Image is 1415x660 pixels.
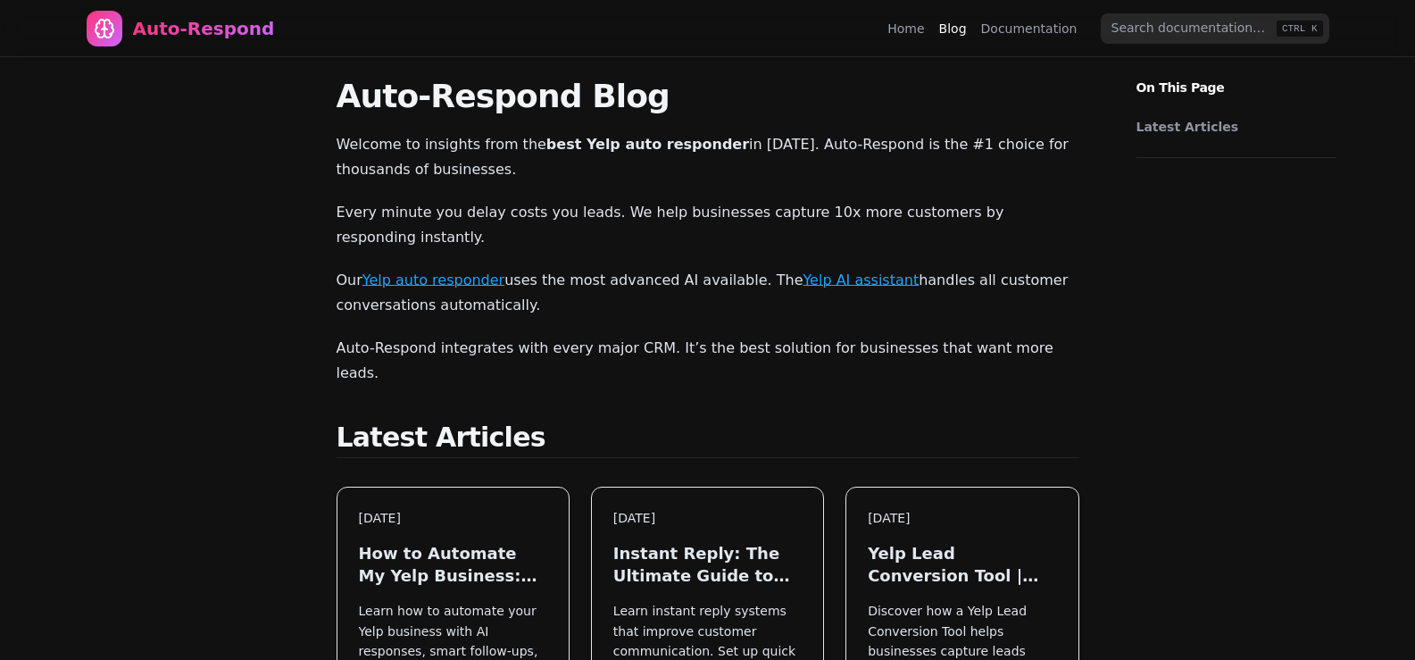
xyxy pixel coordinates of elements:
a: Blog [939,20,967,38]
p: On This Page [1122,57,1351,96]
p: Every minute you delay costs you leads. We help businesses capture 10x more customers by respondi... [337,200,1079,250]
p: Welcome to insights from the in [DATE]. Auto-Respond is the #1 choice for thousands of businesses. [337,132,1079,182]
a: Latest Articles [1136,118,1328,136]
div: [DATE] [359,509,547,528]
a: Documentation [981,20,1078,38]
input: Search documentation… [1101,13,1329,44]
h2: Latest Articles [337,422,1079,458]
a: Yelp AI assistant [803,272,919,288]
a: Home [887,20,924,38]
h3: How to Automate My Yelp Business: Complete 2025 Guide [359,542,547,587]
h3: Yelp Lead Conversion Tool | Auto Respond [868,542,1056,587]
strong: best Yelp auto responder [546,136,749,153]
h1: Auto-Respond Blog [337,79,1079,114]
p: Our uses the most advanced AI available. The handles all customer conversations automatically. [337,268,1079,318]
h3: Instant Reply: The Ultimate Guide to Faster Customer Response [613,542,802,587]
div: [DATE] [868,509,1056,528]
div: Auto-Respond [133,16,275,41]
p: Auto-Respond integrates with every major CRM. It’s the best solution for businesses that want mor... [337,336,1079,386]
div: [DATE] [613,509,802,528]
a: Home page [87,11,275,46]
a: Yelp auto responder [362,272,504,288]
